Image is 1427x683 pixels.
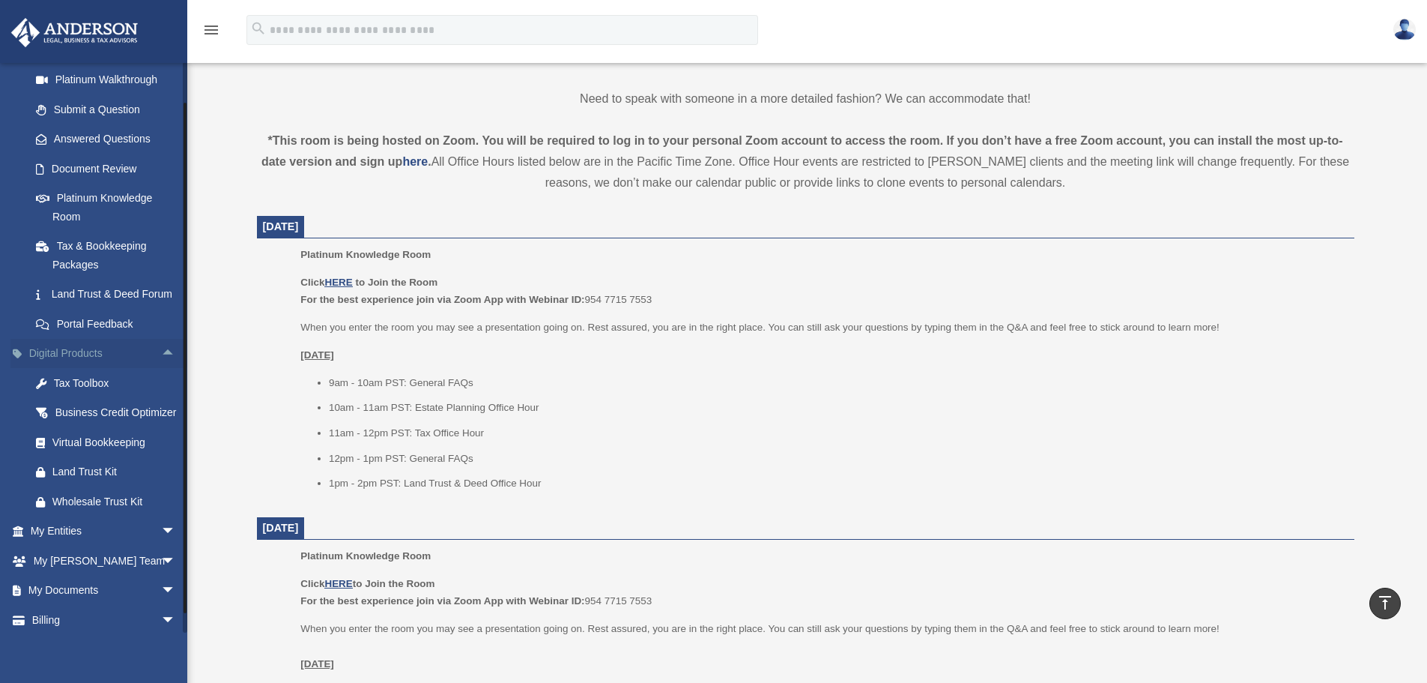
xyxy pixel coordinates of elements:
span: Platinum Knowledge Room [300,550,431,562]
i: vertical_align_top [1376,594,1394,612]
a: Tax Toolbox [21,368,199,398]
a: Land Trust Kit [21,457,199,487]
a: vertical_align_top [1369,588,1401,619]
a: Digital Productsarrow_drop_up [10,339,199,369]
a: Platinum Knowledge Room [21,184,191,232]
a: Portal Feedback [21,309,199,339]
a: Tax & Bookkeeping Packages [21,232,199,280]
a: Land Trust & Deed Forum [21,280,199,310]
b: to Join the Room [356,277,438,288]
div: Wholesale Trust Kit [52,493,180,511]
a: menu [202,26,220,39]
p: Need to speak with someone in a more detailed fashion? We can accommodate that! [257,88,1354,109]
div: Land Trust Kit [52,463,180,481]
strong: *This room is being hosted on Zoom. You will be required to log in to your personal Zoom account ... [261,134,1343,168]
a: Virtual Bookkeeping [21,427,199,457]
p: 954 7715 7553 [300,274,1343,309]
li: 10am - 11am PST: Estate Planning Office Hour [329,399,1344,417]
a: My Entitiesarrow_drop_down [10,517,199,547]
a: HERE [324,277,352,288]
i: menu [202,21,220,39]
u: [DATE] [300,658,334,670]
a: My [PERSON_NAME] Teamarrow_drop_down [10,546,199,576]
u: [DATE] [300,349,334,361]
a: here [402,155,428,168]
a: Billingarrow_drop_down [10,605,199,635]
span: Platinum Knowledge Room [300,249,431,260]
span: arrow_drop_down [161,605,191,636]
a: Document Review [21,154,199,184]
span: arrow_drop_up [161,339,191,370]
a: Answered Questions [21,124,199,154]
img: Anderson Advisors Platinum Portal [7,18,142,47]
div: All Office Hours listed below are in the Pacific Time Zone. Office Hour events are restricted to ... [257,130,1354,193]
b: For the best experience join via Zoom App with Webinar ID: [300,595,584,607]
i: search [250,20,267,37]
b: Click [300,277,355,288]
span: arrow_drop_down [161,576,191,607]
span: [DATE] [263,522,299,534]
span: arrow_drop_down [161,517,191,547]
div: Virtual Bookkeeping [52,433,180,452]
a: My Documentsarrow_drop_down [10,576,199,606]
span: arrow_drop_down [161,546,191,577]
span: [DATE] [263,220,299,232]
a: Wholesale Trust Kit [21,487,199,517]
a: Business Credit Optimizer [21,398,199,428]
li: 9am - 10am PST: General FAQs [329,374,1344,392]
a: HERE [324,578,352,589]
p: When you enter the room you may see a presentation going on. Rest assured, you are in the right p... [300,620,1343,673]
li: 11am - 12pm PST: Tax Office Hour [329,424,1344,442]
b: Click to Join the Room [300,578,434,589]
img: User Pic [1393,19,1416,40]
li: 12pm - 1pm PST: General FAQs [329,450,1344,468]
div: Business Credit Optimizer [52,403,180,422]
div: Tax Toolbox [52,374,180,393]
b: For the best experience join via Zoom App with Webinar ID: [300,294,584,305]
a: Platinum Walkthrough [21,65,199,95]
strong: . [428,155,431,168]
a: Submit a Question [21,94,199,124]
li: 1pm - 2pm PST: Land Trust & Deed Office Hour [329,475,1344,493]
p: When you enter the room you may see a presentation going on. Rest assured, you are in the right p... [300,319,1343,337]
p: 954 7715 7553 [300,575,1343,610]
